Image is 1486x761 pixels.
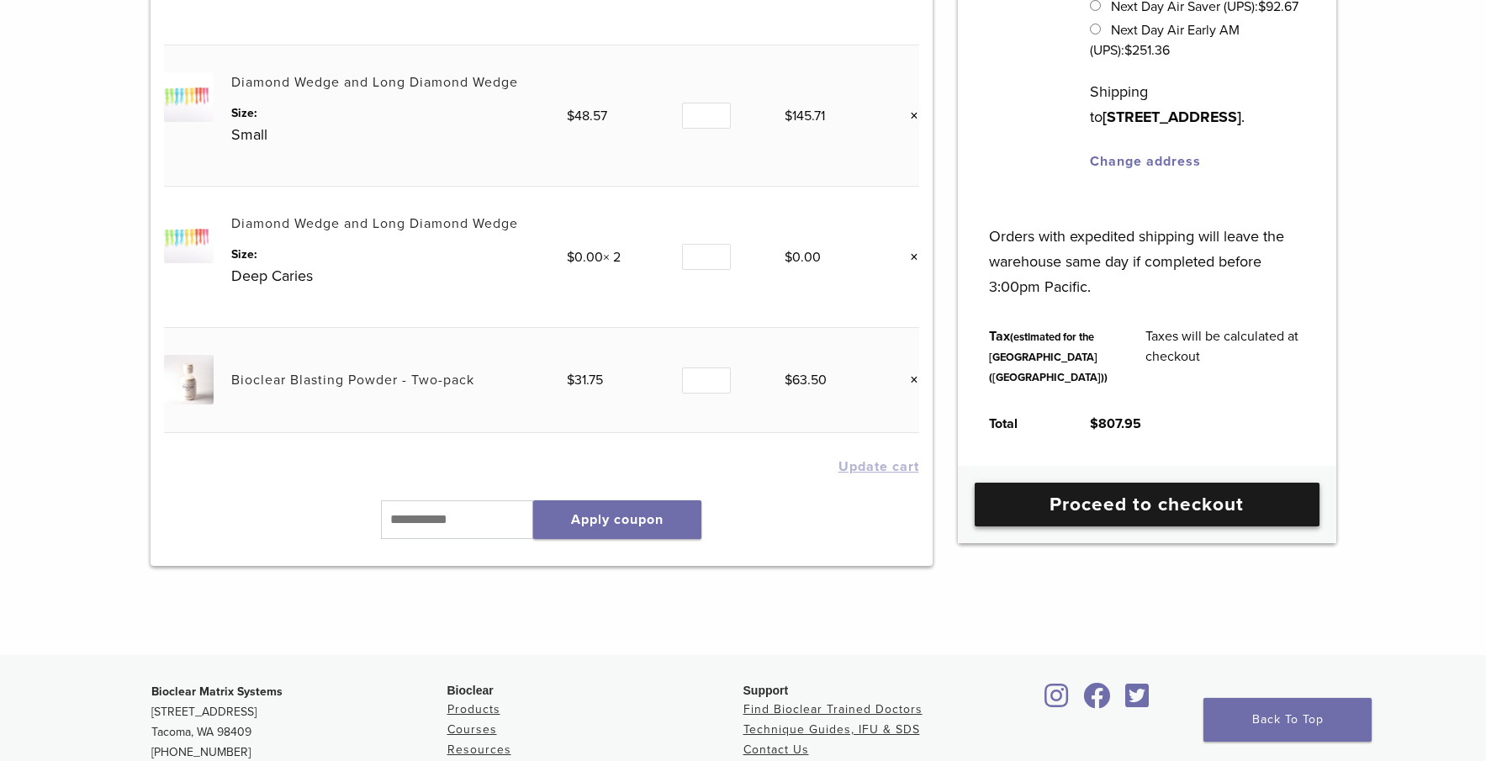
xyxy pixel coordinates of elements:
[1120,693,1155,710] a: Bioclear
[231,104,567,122] dt: Size:
[970,400,1071,447] th: Total
[231,246,567,263] dt: Size:
[567,372,603,388] bdi: 31.75
[567,249,621,266] span: × 2
[1124,42,1170,59] bdi: 251.36
[231,122,567,147] p: Small
[785,249,792,266] span: $
[231,215,518,232] a: Diamond Wedge and Long Diamond Wedge
[970,313,1127,400] th: Tax
[231,372,474,388] a: Bioclear Blasting Powder - Two-pack
[567,108,574,124] span: $
[1090,79,1304,129] p: Shipping to .
[164,355,214,404] img: Bioclear Blasting Powder - Two-pack
[785,372,792,388] span: $
[989,330,1108,384] small: (estimated for the [GEOGRAPHIC_DATA] ([GEOGRAPHIC_DATA]))
[743,684,789,697] span: Support
[567,108,607,124] bdi: 48.57
[567,249,574,266] span: $
[1124,42,1132,59] span: $
[785,372,827,388] bdi: 63.50
[533,500,701,539] button: Apply coupon
[164,72,214,122] img: Diamond Wedge and Long Diamond Wedge
[743,702,923,716] a: Find Bioclear Trained Doctors
[897,105,919,127] a: Remove this item
[1039,693,1075,710] a: Bioclear
[567,249,603,266] bdi: 0.00
[1078,693,1117,710] a: Bioclear
[1090,153,1201,170] a: Change address
[447,702,500,716] a: Products
[1103,108,1241,126] strong: [STREET_ADDRESS]
[1090,22,1239,59] label: Next Day Air Early AM (UPS):
[785,108,792,124] span: $
[743,743,809,757] a: Contact Us
[231,74,518,91] a: Diamond Wedge and Long Diamond Wedge
[897,369,919,391] a: Remove this item
[447,722,497,737] a: Courses
[164,214,214,263] img: Diamond Wedge and Long Diamond Wedge
[989,198,1304,299] p: Orders with expedited shipping will leave the warehouse same day if completed before 3:00pm Pacific.
[447,684,494,697] span: Bioclear
[785,108,825,124] bdi: 145.71
[567,372,574,388] span: $
[447,743,511,757] a: Resources
[897,246,919,268] a: Remove this item
[743,722,920,737] a: Technique Guides, IFU & SDS
[1090,415,1098,432] span: $
[838,460,919,473] button: Update cart
[1127,313,1324,400] td: Taxes will be calculated at checkout
[975,483,1319,526] a: Proceed to checkout
[1203,698,1372,742] a: Back To Top
[231,263,567,288] p: Deep Caries
[785,249,821,266] bdi: 0.00
[151,684,283,699] strong: Bioclear Matrix Systems
[1090,415,1141,432] bdi: 807.95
